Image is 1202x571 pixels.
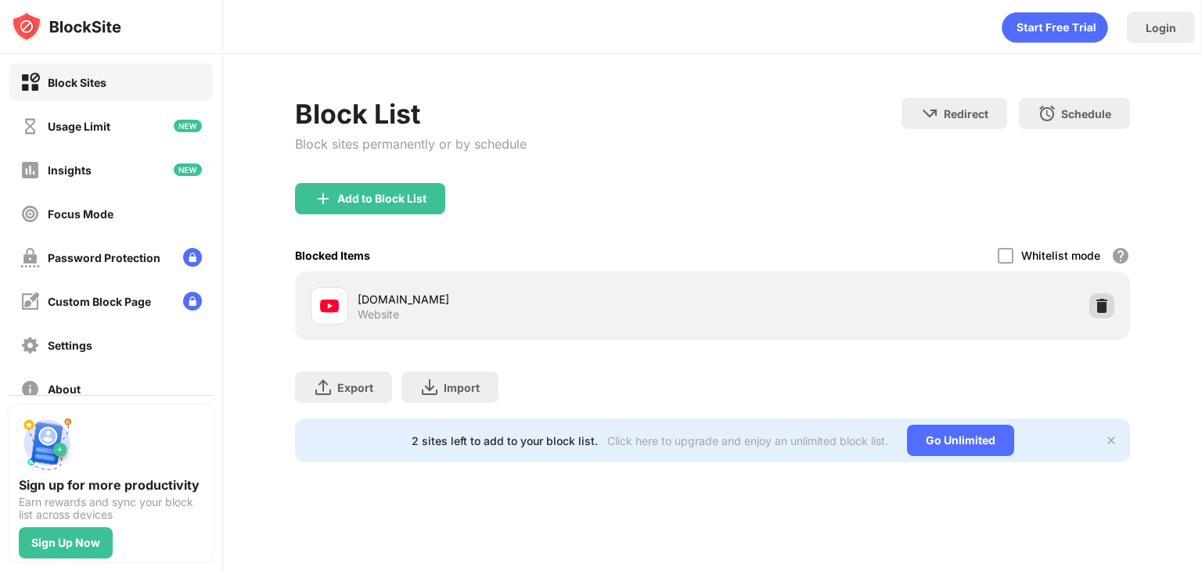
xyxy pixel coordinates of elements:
[48,382,81,396] div: About
[1061,107,1111,120] div: Schedule
[11,11,121,42] img: logo-blocksite.svg
[20,379,40,399] img: about-off.svg
[295,98,527,130] div: Block List
[174,163,202,176] img: new-icon.svg
[444,381,480,394] div: Import
[20,292,40,311] img: customize-block-page-off.svg
[1021,249,1100,262] div: Whitelist mode
[1105,434,1117,447] img: x-button.svg
[19,415,75,471] img: push-signup.svg
[48,295,151,308] div: Custom Block Page
[295,136,527,152] div: Block sites permanently or by schedule
[174,120,202,132] img: new-icon.svg
[295,249,370,262] div: Blocked Items
[358,307,399,321] div: Website
[20,73,40,92] img: block-on.svg
[183,292,202,311] img: lock-menu.svg
[1146,21,1176,34] div: Login
[19,477,203,493] div: Sign up for more productivity
[48,120,110,133] div: Usage Limit
[20,204,40,224] img: focus-off.svg
[944,107,988,120] div: Redirect
[48,76,106,89] div: Block Sites
[412,434,598,447] div: 2 sites left to add to your block list.
[907,425,1014,456] div: Go Unlimited
[48,207,113,221] div: Focus Mode
[48,339,92,352] div: Settings
[183,248,202,267] img: lock-menu.svg
[48,163,92,177] div: Insights
[337,381,373,394] div: Export
[19,496,203,521] div: Earn rewards and sync your block list across devices
[31,537,100,549] div: Sign Up Now
[607,434,888,447] div: Click here to upgrade and enjoy an unlimited block list.
[20,248,40,268] img: password-protection-off.svg
[1002,12,1108,43] div: animation
[20,336,40,355] img: settings-off.svg
[48,251,160,264] div: Password Protection
[337,192,426,205] div: Add to Block List
[20,160,40,180] img: insights-off.svg
[358,291,712,307] div: [DOMAIN_NAME]
[20,117,40,136] img: time-usage-off.svg
[320,296,339,315] img: favicons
